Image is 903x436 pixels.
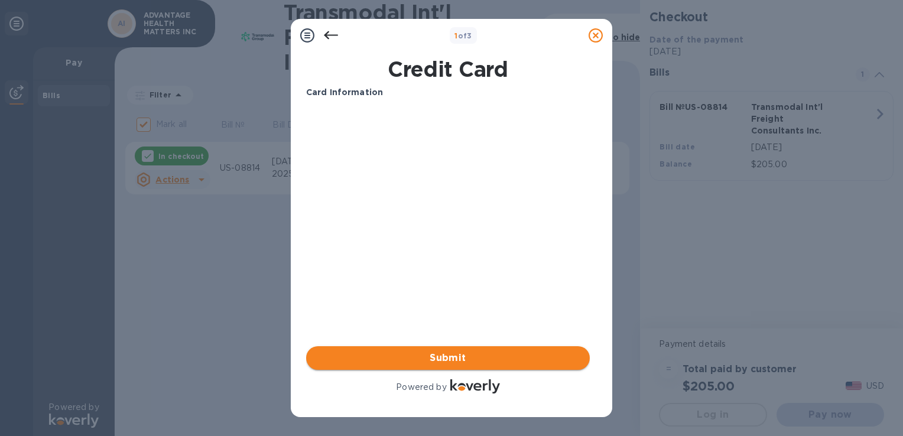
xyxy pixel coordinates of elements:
[454,31,472,40] b: of 3
[301,57,595,82] h1: Credit Card
[306,87,383,97] b: Card Information
[316,351,580,365] span: Submit
[396,381,446,393] p: Powered by
[306,108,590,285] iframe: Your browser does not support iframes
[450,379,500,393] img: Logo
[306,346,590,370] button: Submit
[454,31,457,40] span: 1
